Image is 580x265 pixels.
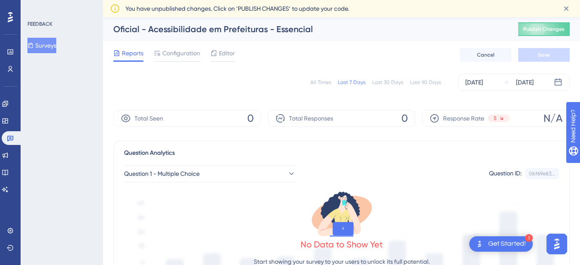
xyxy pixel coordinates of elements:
[310,79,331,86] div: All Times
[27,21,52,27] div: FEEDBACK
[443,113,484,123] span: Response Rate
[469,236,533,252] div: Open Get Started! checklist, remaining modules: 1
[124,165,296,182] button: Question 1 - Multiple Choice
[518,22,570,36] button: Publish Changes
[518,48,570,62] button: Save
[338,79,365,86] div: Last 7 Days
[465,77,483,87] div: [DATE]
[489,168,522,179] div: Question ID:
[525,234,533,242] div: 1
[134,113,163,123] span: Total Seen
[401,111,408,125] span: 0
[538,51,550,58] span: Save
[301,238,383,250] div: No Data to Show Yet
[460,48,511,62] button: Cancel
[494,115,497,122] span: 5
[474,239,485,249] img: launcher-image-alternative-text
[544,111,562,125] span: N/A
[124,169,200,179] span: Question 1 - Multiple Choice
[477,51,495,58] span: Cancel
[289,113,333,123] span: Total Responses
[162,48,200,58] span: Configuration
[219,48,235,58] span: Editor
[488,239,526,249] div: Get Started!
[516,77,534,87] div: [DATE]
[523,26,565,33] span: Publish Changes
[544,231,570,257] iframe: UserGuiding AI Assistant Launcher
[113,23,497,35] div: Oficial - Acessibilidade em Prefeituras - Essencial
[20,2,54,12] span: Need Help?
[122,48,143,58] span: Reports
[410,79,441,86] div: Last 90 Days
[247,111,254,125] span: 0
[27,38,56,53] button: Surveys
[124,148,175,158] span: Question Analytics
[125,3,349,14] span: You have unpublished changes. Click on ‘PUBLISH CHANGES’ to update your code.
[529,170,555,177] div: 0bf69e83...
[372,79,403,86] div: Last 30 Days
